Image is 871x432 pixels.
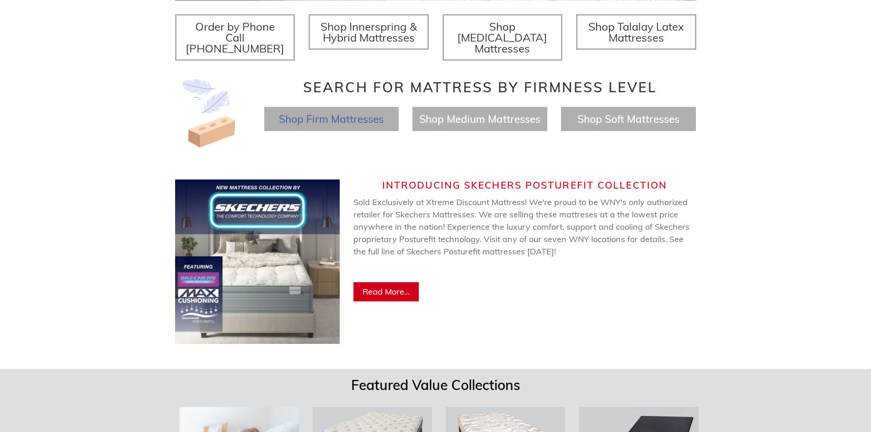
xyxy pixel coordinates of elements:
span: Order by Phone Call [PHONE_NUMBER] [186,20,284,55]
a: Shop [MEDICAL_DATA] Mattresses [443,14,563,61]
img: Skechers Web Banner (750 x 750 px) (2).jpg__PID:de10003e-3404-460f-8276-e05f03caa093 [175,179,340,344]
span: Introducing Skechers Posturefit Collection [382,179,667,191]
span: Featured Value Collections [351,376,520,394]
a: Shop Firm Mattresses [279,112,384,126]
span: Read More... [363,286,410,297]
a: Shop Talalay Latex Mattresses [576,14,696,50]
span: Search for Mattress by Firmness Level [303,79,657,96]
img: Image-of-brick- and-feather-representing-firm-and-soft-feel [175,79,244,148]
a: Order by Phone Call [PHONE_NUMBER] [175,14,295,61]
a: Shop Innerspring & Hybrid Mattresses [309,14,429,50]
span: Shop Talalay Latex Mattresses [588,20,684,44]
a: Read More... [353,282,419,301]
a: Shop Soft Mattresses [577,112,679,126]
a: Shop Medium Mattresses [419,112,540,126]
span: Sold Exclusively at Xtreme Discount Mattress! We're proud to be WNY's only authorized retailer fo... [353,197,689,281]
span: Shop Innerspring & Hybrid Mattresses [321,20,417,44]
span: Shop [MEDICAL_DATA] Mattresses [457,20,547,55]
